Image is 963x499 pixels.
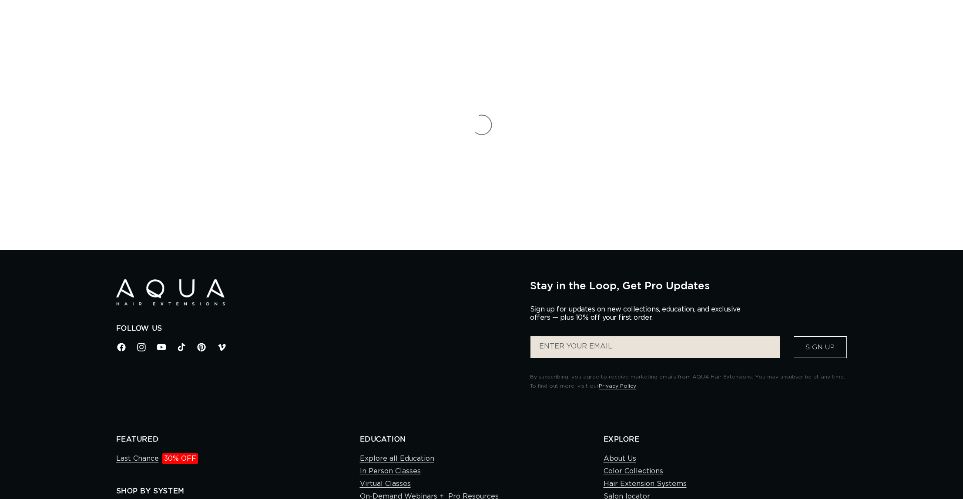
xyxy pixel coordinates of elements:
span: 30% OFF [162,453,198,464]
h2: EXPLORE [604,435,847,444]
a: Color Collections [604,465,663,478]
a: In Person Classes [360,465,421,478]
a: Last Chance30% OFF [116,452,198,465]
p: Sign up for updates on new collections, education, and exclusive offers — plus 10% off your first... [530,305,748,322]
button: Sign Up [794,336,847,358]
h2: EDUCATION [360,435,604,444]
p: By subscribing, you agree to receive marketing emails from AQUA Hair Extensions. You may unsubscr... [530,372,847,391]
a: Hair Extension Systems [604,478,687,490]
input: ENTER YOUR EMAIL [530,336,779,358]
a: Virtual Classes [360,478,411,490]
a: Explore all Education [360,452,434,465]
h2: FEATURED [116,435,360,444]
h2: Stay in the Loop, Get Pro Updates [530,279,847,291]
h2: SHOP BY SYSTEM [116,487,360,496]
h2: Follow Us [116,324,517,333]
img: Aqua Hair Extensions [116,279,225,306]
a: About Us [604,452,636,465]
a: Privacy Policy [599,383,636,388]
